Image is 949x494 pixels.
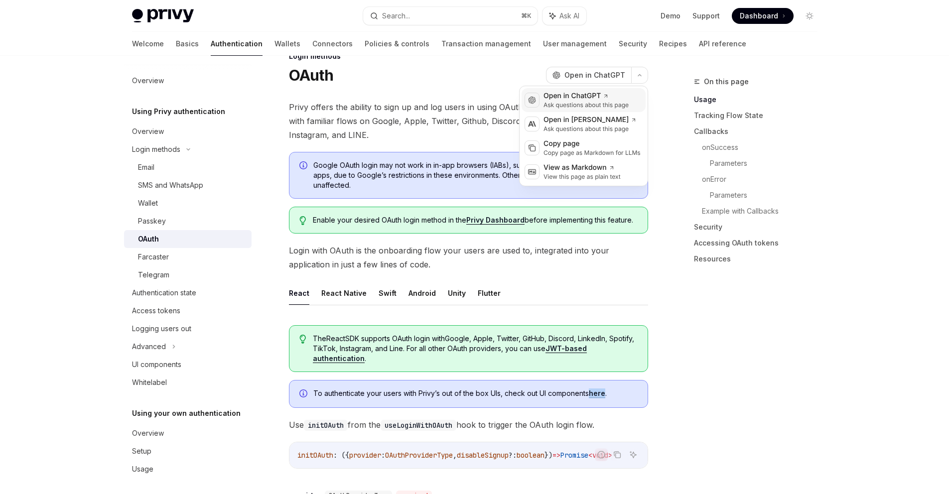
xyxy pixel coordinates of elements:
a: Overview [124,123,252,140]
button: React [289,281,309,305]
span: Ask AI [559,11,579,21]
a: Authentication state [124,284,252,302]
div: Advanced [132,341,166,353]
span: ⌘ K [521,12,532,20]
a: Email [124,158,252,176]
div: Overview [132,427,164,439]
button: Toggle dark mode [802,8,817,24]
svg: Info [299,389,309,399]
h1: OAuth [289,66,333,84]
a: Resources [694,251,825,267]
a: Demo [661,11,680,21]
span: initOAuth [297,451,333,460]
a: Basics [176,32,199,56]
a: Parameters [710,155,825,171]
a: Security [619,32,647,56]
div: Telegram [138,269,169,281]
div: SMS and WhatsApp [138,179,203,191]
h5: Using Privy authentication [132,106,225,118]
span: On this page [704,76,749,88]
code: useLoginWithOAuth [381,420,456,431]
svg: Info [299,161,309,171]
span: }) [544,451,552,460]
div: Authentication state [132,287,196,299]
a: Passkey [124,212,252,230]
a: Farcaster [124,248,252,266]
span: To authenticate your users with Privy’s out of the box UIs, check out UI components . [313,388,638,398]
div: Open in [PERSON_NAME] [543,115,637,125]
div: Login methods [132,143,180,155]
img: light logo [132,9,194,23]
span: Privy offers the ability to sign up and log users in using OAuth providers. Users can sign in wit... [289,100,648,142]
a: Overview [124,72,252,90]
div: View this page as plain text [543,173,621,181]
a: Example with Callbacks [702,203,825,219]
div: Ask questions about this page [543,101,629,109]
a: Setup [124,442,252,460]
a: Usage [694,92,825,108]
a: Support [692,11,720,21]
button: Open in ChatGPT [546,67,631,84]
a: onSuccess [702,139,825,155]
a: Privy Dashboard [466,216,525,225]
div: Whitelabel [132,376,167,388]
button: Ask AI [627,448,640,461]
div: Ask questions about this page [543,125,637,133]
a: Dashboard [732,8,794,24]
a: API reference [699,32,746,56]
button: Flutter [478,281,501,305]
div: Access tokens [132,305,180,317]
div: Copy page [543,139,641,149]
a: Tracking Flow State [694,108,825,123]
button: Copy the contents from the code block [611,448,624,461]
a: OAuth [124,230,252,248]
a: Policies & controls [365,32,429,56]
a: Wallet [124,194,252,212]
span: Enable your desired OAuth login method in the before implementing this feature. [313,215,637,225]
span: Login with OAuth is the onboarding flow your users are used to, integrated into your application ... [289,244,648,271]
span: , [453,451,457,460]
a: Connectors [312,32,353,56]
a: Parameters [710,187,825,203]
a: here [589,389,605,398]
div: Setup [132,445,151,457]
a: Usage [124,460,252,478]
div: Search... [382,10,410,22]
a: Logging users out [124,320,252,338]
span: ?: [509,451,517,460]
span: The React SDK supports OAuth login with Google, Apple, Twitter, GitHub, Discord, LinkedIn, Spotif... [313,334,637,364]
div: Copy page as Markdown for LLMs [543,149,641,157]
div: Logging users out [132,323,191,335]
div: OAuth [138,233,159,245]
a: UI components [124,356,252,373]
svg: Tip [299,335,306,344]
a: Wallets [274,32,300,56]
a: Transaction management [441,32,531,56]
span: Use from the hook to trigger the OAuth login flow. [289,418,648,432]
button: Android [408,281,436,305]
span: > [608,451,612,460]
span: provider [349,451,381,460]
a: onError [702,171,825,187]
span: OAuthProviderType [385,451,453,460]
a: Whitelabel [124,373,252,391]
div: Passkey [138,215,166,227]
span: Dashboard [740,11,778,21]
a: Access tokens [124,302,252,320]
a: Recipes [659,32,687,56]
span: : [381,451,385,460]
button: Ask AI [542,7,586,25]
span: disableSignup [457,451,509,460]
button: Swift [379,281,397,305]
div: Usage [132,463,153,475]
a: SMS and WhatsApp [124,176,252,194]
span: Google OAuth login may not work in in-app browsers (IABs), such as those embedded in social apps,... [313,160,638,190]
div: Overview [132,125,164,137]
h5: Using your own authentication [132,407,241,419]
span: void [592,451,608,460]
code: initOAuth [304,420,348,431]
span: < [588,451,592,460]
a: Security [694,219,825,235]
a: Accessing OAuth tokens [694,235,825,251]
span: => [552,451,560,460]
